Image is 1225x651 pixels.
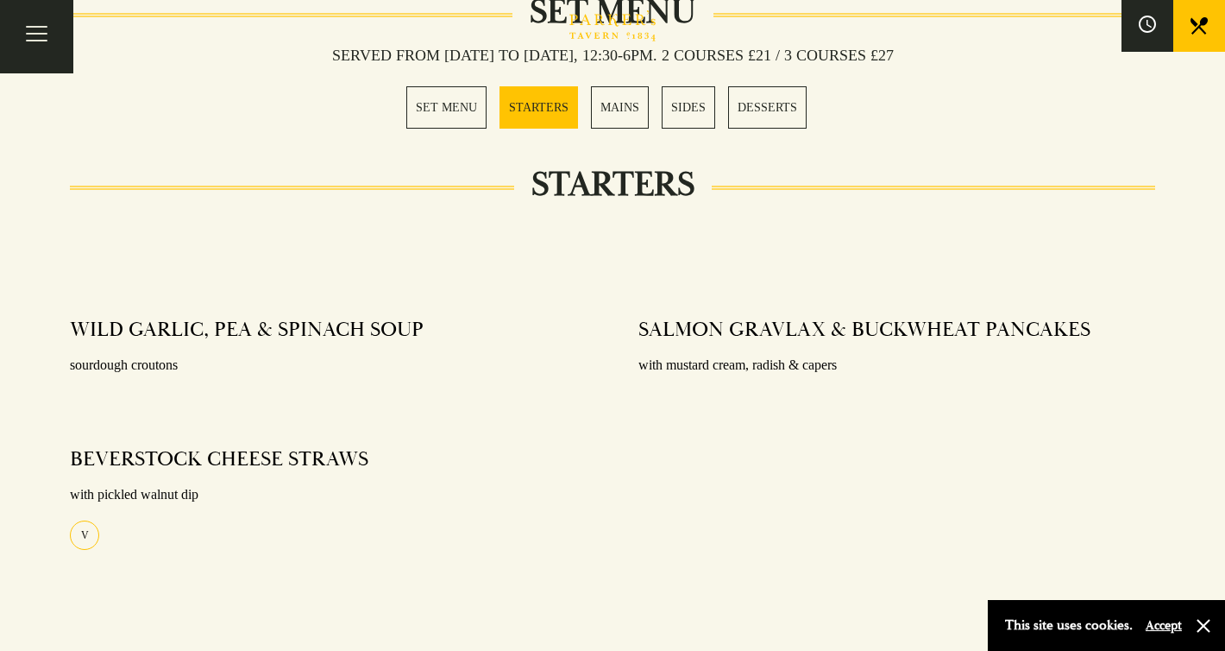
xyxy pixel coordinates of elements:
button: Close and accept [1195,617,1212,635]
a: 4 / 5 [662,86,715,129]
p: with pickled walnut dip [70,483,587,508]
a: 5 / 5 [728,86,807,129]
p: sourdough croutons [70,353,587,378]
h4: BEVERSTOCK CHEESE STRAWS [70,446,368,472]
p: This site uses cookies. [1005,613,1133,638]
h4: SALMON GRAVLAX & BUCKWHEAT PANCAKES [638,317,1090,343]
h4: WILD GARLIC, PEA & SPINACH SOUP [70,317,424,343]
a: 2 / 5 [499,86,578,129]
a: 1 / 5 [406,86,487,129]
div: V [70,521,99,550]
button: Accept [1146,617,1182,634]
a: 3 / 5 [591,86,649,129]
h2: STARTERS [514,164,712,205]
p: with mustard cream, radish & capers [638,353,1155,378]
